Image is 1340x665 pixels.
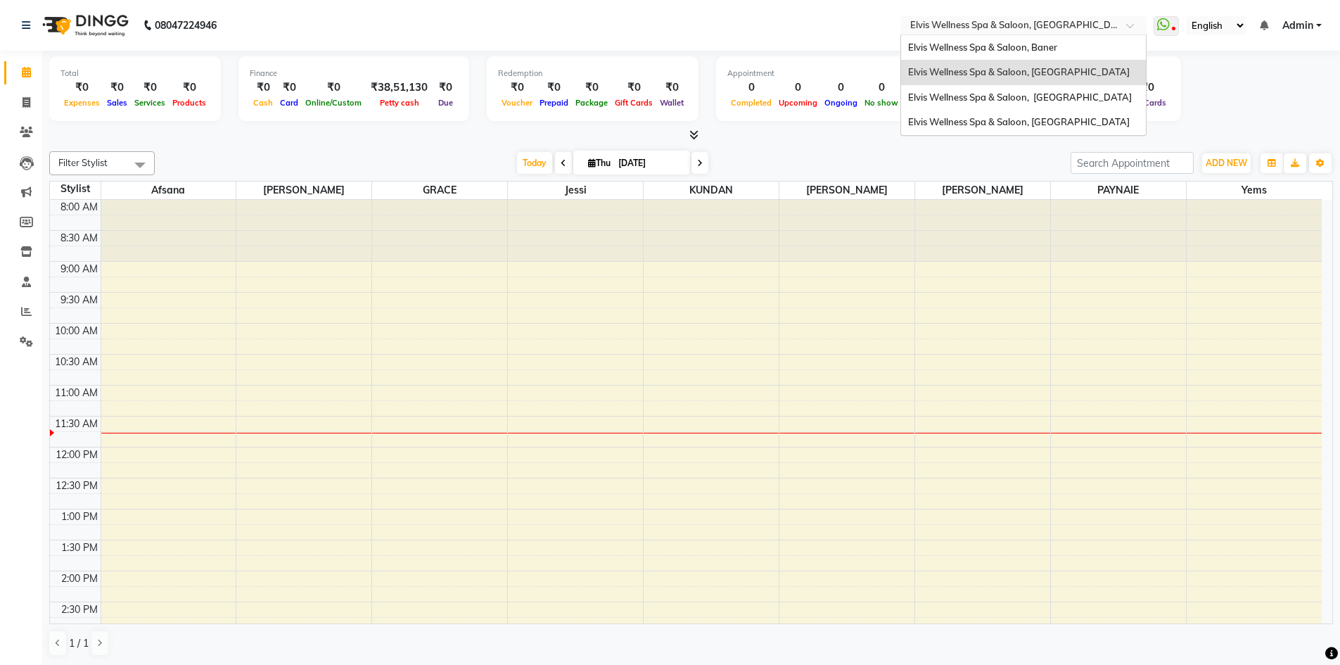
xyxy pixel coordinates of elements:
[376,98,423,108] span: Petty cash
[1071,152,1194,174] input: Search Appointment
[908,116,1130,127] span: Elvis Wellness Spa & Saloon, [GEOGRAPHIC_DATA]
[727,68,902,80] div: Appointment
[900,34,1147,136] ng-dropdown-panel: Options list
[572,80,611,96] div: ₹0
[60,98,103,108] span: Expenses
[1125,98,1170,108] span: Gift Cards
[611,98,656,108] span: Gift Cards
[775,98,821,108] span: Upcoming
[250,80,276,96] div: ₹0
[365,80,433,96] div: ₹38,51,130
[52,386,101,400] div: 11:00 AM
[60,80,103,96] div: ₹0
[103,80,131,96] div: ₹0
[101,182,236,199] span: Afsana
[498,80,536,96] div: ₹0
[433,80,458,96] div: ₹0
[1187,182,1322,199] span: yems
[536,98,572,108] span: Prepaid
[58,157,108,168] span: Filter Stylist
[908,91,1132,103] span: Elvis Wellness Spa & Saloon, [GEOGRAPHIC_DATA]
[169,98,210,108] span: Products
[1206,158,1247,168] span: ADD NEW
[36,6,132,45] img: logo
[52,355,101,369] div: 10:30 AM
[821,98,861,108] span: Ongoing
[1125,80,1170,96] div: ₹0
[58,231,101,246] div: 8:30 AM
[103,98,131,108] span: Sales
[614,153,684,174] input: 2025-09-04
[536,80,572,96] div: ₹0
[58,602,101,617] div: 2:30 PM
[611,80,656,96] div: ₹0
[1282,18,1313,33] span: Admin
[644,182,779,199] span: KUNDAN
[52,324,101,338] div: 10:00 AM
[779,182,914,199] span: [PERSON_NAME]
[69,636,89,651] span: 1 / 1
[915,182,1050,199] span: [PERSON_NAME]
[169,80,210,96] div: ₹0
[302,98,365,108] span: Online/Custom
[53,479,101,493] div: 12:30 PM
[727,80,775,96] div: 0
[908,66,1130,77] span: Elvis Wellness Spa & Saloon, [GEOGRAPHIC_DATA]
[58,540,101,555] div: 1:30 PM
[508,182,643,199] span: jessi
[58,262,101,277] div: 9:00 AM
[908,42,1057,53] span: Elvis Wellness Spa & Saloon, Baner
[53,448,101,462] div: 12:00 PM
[498,98,536,108] span: Voucher
[821,80,861,96] div: 0
[517,152,552,174] span: Today
[236,182,371,199] span: [PERSON_NAME]
[585,158,614,168] span: Thu
[572,98,611,108] span: Package
[58,200,101,215] div: 8:00 AM
[656,98,687,108] span: Wallet
[52,417,101,431] div: 11:30 AM
[58,571,101,586] div: 2:00 PM
[1202,153,1251,173] button: ADD NEW
[861,80,902,96] div: 0
[276,80,302,96] div: ₹0
[435,98,457,108] span: Due
[302,80,365,96] div: ₹0
[861,98,902,108] span: No show
[250,98,276,108] span: Cash
[131,80,169,96] div: ₹0
[276,98,302,108] span: Card
[250,68,458,80] div: Finance
[1051,182,1186,199] span: PAYNAIE
[155,6,217,45] b: 08047224946
[50,182,101,196] div: Stylist
[656,80,687,96] div: ₹0
[131,98,169,108] span: Services
[727,98,775,108] span: Completed
[60,68,210,80] div: Total
[372,182,507,199] span: GRACE
[775,80,821,96] div: 0
[498,68,687,80] div: Redemption
[58,293,101,308] div: 9:30 AM
[58,509,101,524] div: 1:00 PM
